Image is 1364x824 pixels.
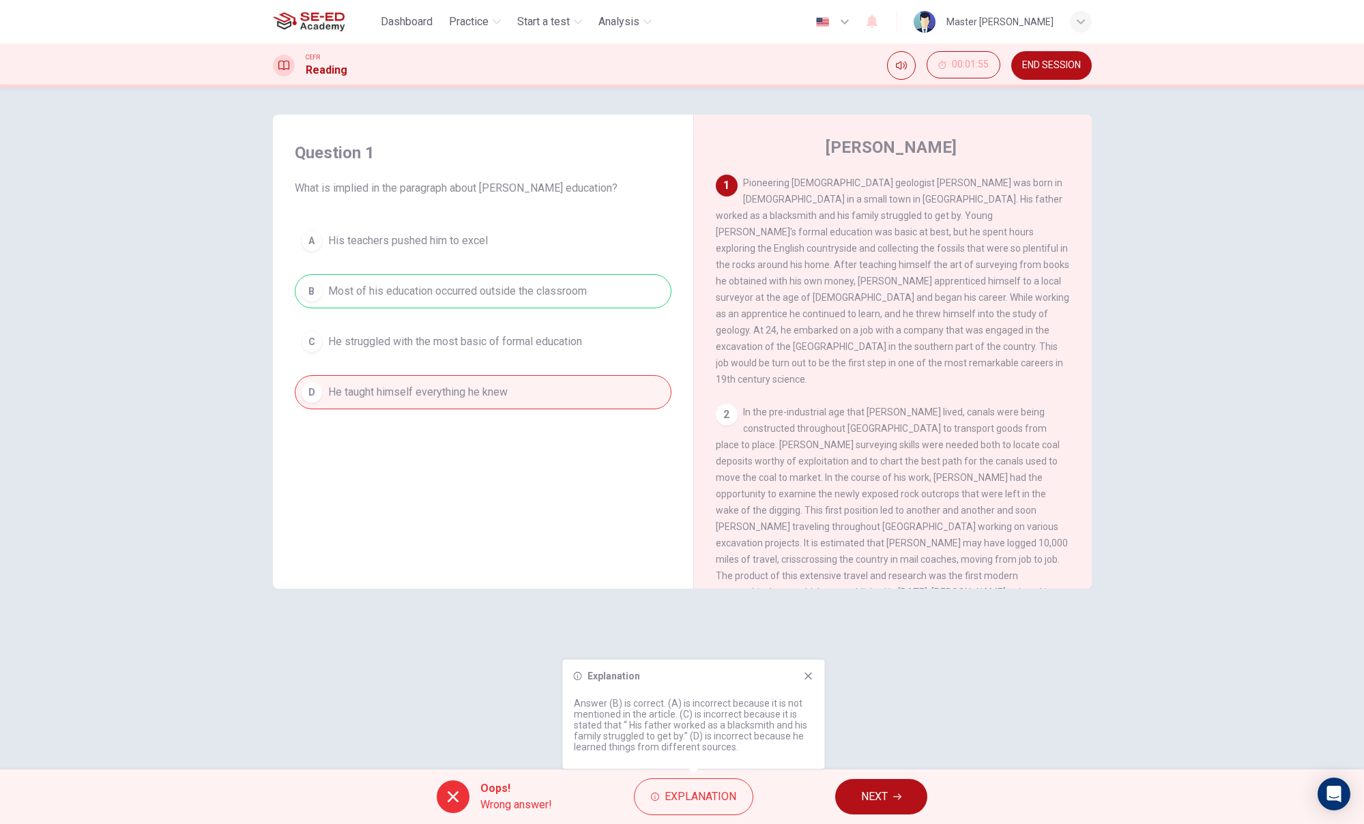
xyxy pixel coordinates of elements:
span: Wrong answer! [480,797,552,813]
div: Mute [887,51,916,80]
div: 1 [716,175,738,196]
span: 00:01:55 [952,59,989,70]
div: Master [PERSON_NAME] [946,14,1054,30]
h4: Question 1 [295,142,671,164]
p: Answer (B) is correct. (A) is incorrect because it is not mentioned in the article. (C) is incorr... [574,698,814,752]
span: Start a test [517,14,570,30]
div: Open Intercom Messenger [1318,778,1350,810]
img: SE-ED Academy logo [273,8,345,35]
span: CEFR [306,53,320,62]
span: Analysis [598,14,639,30]
h4: [PERSON_NAME] [826,136,957,158]
span: What is implied in the paragraph about [PERSON_NAME] education? [295,180,671,196]
h1: Reading [306,62,347,78]
span: Explanation [665,787,736,806]
h6: Explanation [587,671,640,681]
span: Dashboard [381,14,433,30]
div: 2 [716,404,738,426]
span: Pioneering [DEMOGRAPHIC_DATA] geologist [PERSON_NAME] was born in [DEMOGRAPHIC_DATA] in a small t... [716,177,1069,385]
span: NEXT [861,787,888,806]
span: In the pre-industrial age that [PERSON_NAME] lived, canals were being constructed throughout [GEO... [716,407,1069,630]
span: END SESSION [1022,60,1081,71]
div: Hide [927,51,1000,80]
img: Profile picture [914,11,935,33]
span: Oops! [480,780,552,797]
img: en [814,17,831,27]
span: Practice [449,14,489,30]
